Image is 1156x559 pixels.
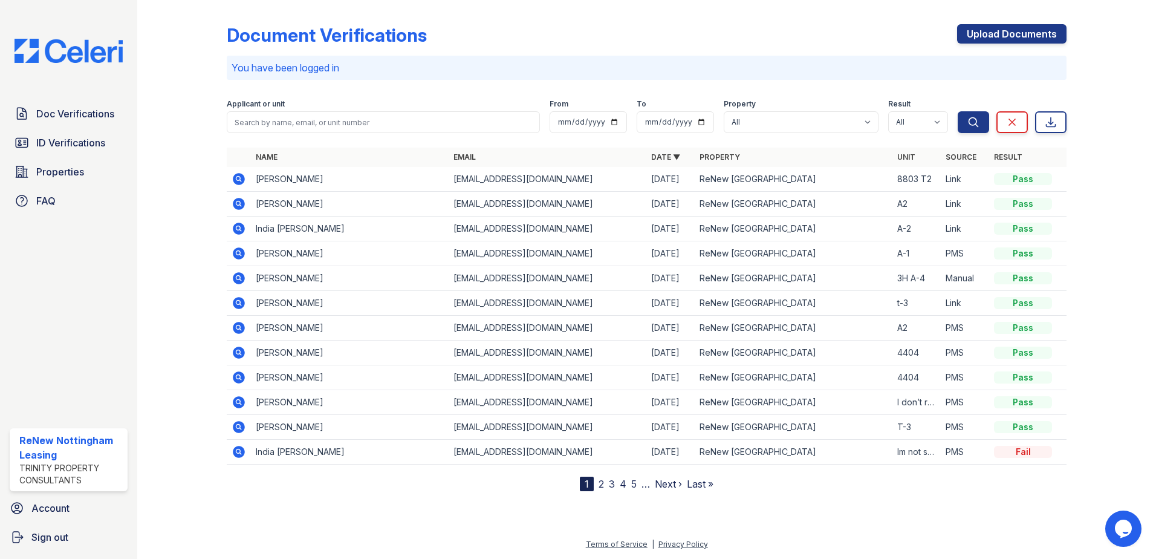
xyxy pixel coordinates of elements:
td: [PERSON_NAME] [251,266,449,291]
td: [EMAIL_ADDRESS][DOMAIN_NAME] [449,316,646,341]
td: PMS [941,341,989,365]
td: ReNew [GEOGRAPHIC_DATA] [695,390,892,415]
td: 4404 [892,341,941,365]
div: Document Verifications [227,24,427,46]
td: [PERSON_NAME] [251,167,449,192]
span: ID Verifications [36,136,105,150]
a: Name [256,152,278,162]
label: Applicant or unit [227,99,285,109]
a: Upload Documents [957,24,1067,44]
td: [EMAIL_ADDRESS][DOMAIN_NAME] [449,440,646,465]
td: ReNew [GEOGRAPHIC_DATA] [695,365,892,390]
a: ID Verifications [10,131,128,155]
td: [EMAIL_ADDRESS][DOMAIN_NAME] [449,241,646,266]
a: 5 [631,478,637,490]
td: [EMAIL_ADDRESS][DOMAIN_NAME] [449,415,646,440]
td: [DATE] [646,365,695,390]
td: I don’t remember it was A-2 or something 1,480 a month [892,390,941,415]
td: [EMAIL_ADDRESS][DOMAIN_NAME] [449,291,646,316]
div: Pass [994,272,1052,284]
a: Next › [655,478,682,490]
div: | [652,540,654,549]
td: 8803 T2 [892,167,941,192]
td: [EMAIL_ADDRESS][DOMAIN_NAME] [449,167,646,192]
span: FAQ [36,194,56,208]
a: Email [453,152,476,162]
a: 2 [599,478,604,490]
td: A-2 [892,217,941,241]
td: ReNew [GEOGRAPHIC_DATA] [695,341,892,365]
td: PMS [941,440,989,465]
td: Link [941,291,989,316]
td: [EMAIL_ADDRESS][DOMAIN_NAME] [449,341,646,365]
td: Link [941,192,989,217]
td: India [PERSON_NAME] [251,440,449,465]
td: ReNew [GEOGRAPHIC_DATA] [695,316,892,341]
a: Unit [897,152,915,162]
td: t-3 [892,291,941,316]
td: [PERSON_NAME] [251,415,449,440]
td: A2 [892,316,941,341]
iframe: chat widget [1105,511,1144,547]
td: India [PERSON_NAME] [251,217,449,241]
td: ReNew [GEOGRAPHIC_DATA] [695,440,892,465]
td: [DATE] [646,440,695,465]
a: Result [994,152,1022,162]
td: Link [941,217,989,241]
a: Source [946,152,976,162]
td: A2 [892,192,941,217]
td: 4404 [892,365,941,390]
a: Last » [687,478,713,490]
img: CE_Logo_Blue-a8612792a0a2168367f1c8372b55b34899dd931a85d93a1a3d3e32e68fde9ad4.png [5,39,132,63]
div: Pass [994,297,1052,309]
a: 4 [620,478,626,490]
div: Fail [994,446,1052,458]
span: Properties [36,165,84,179]
td: [DATE] [646,341,695,365]
td: ReNew [GEOGRAPHIC_DATA] [695,241,892,266]
a: Property [700,152,740,162]
div: Pass [994,421,1052,433]
td: PMS [941,365,989,390]
td: [DATE] [646,241,695,266]
td: [PERSON_NAME] [251,390,449,415]
div: ReNew Nottingham Leasing [19,433,123,462]
td: [DATE] [646,266,695,291]
td: [PERSON_NAME] [251,241,449,266]
label: From [550,99,568,109]
td: ReNew [GEOGRAPHIC_DATA] [695,291,892,316]
td: PMS [941,415,989,440]
td: [DATE] [646,415,695,440]
td: ReNew [GEOGRAPHIC_DATA] [695,192,892,217]
div: Trinity Property Consultants [19,462,123,486]
td: ReNew [GEOGRAPHIC_DATA] [695,167,892,192]
td: T-3 [892,415,941,440]
a: Privacy Policy [658,540,708,549]
td: ReNew [GEOGRAPHIC_DATA] [695,217,892,241]
label: Result [888,99,911,109]
td: ReNew [GEOGRAPHIC_DATA] [695,415,892,440]
span: Doc Verifications [36,106,114,121]
td: [EMAIL_ADDRESS][DOMAIN_NAME] [449,390,646,415]
label: To [637,99,646,109]
td: [EMAIL_ADDRESS][DOMAIN_NAME] [449,217,646,241]
td: [PERSON_NAME] [251,316,449,341]
div: Pass [994,223,1052,235]
td: [EMAIL_ADDRESS][DOMAIN_NAME] [449,266,646,291]
td: [PERSON_NAME] [251,192,449,217]
td: Manual [941,266,989,291]
a: Terms of Service [586,540,648,549]
td: Im not sure 8811 [892,440,941,465]
a: Doc Verifications [10,102,128,126]
div: Pass [994,396,1052,408]
td: [DATE] [646,217,695,241]
td: ReNew [GEOGRAPHIC_DATA] [695,266,892,291]
td: [DATE] [646,192,695,217]
button: Sign out [5,525,132,549]
a: Properties [10,160,128,184]
input: Search by name, email, or unit number [227,111,540,133]
div: 1 [580,477,594,491]
td: [PERSON_NAME] [251,341,449,365]
td: [EMAIL_ADDRESS][DOMAIN_NAME] [449,365,646,390]
td: [EMAIL_ADDRESS][DOMAIN_NAME] [449,192,646,217]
